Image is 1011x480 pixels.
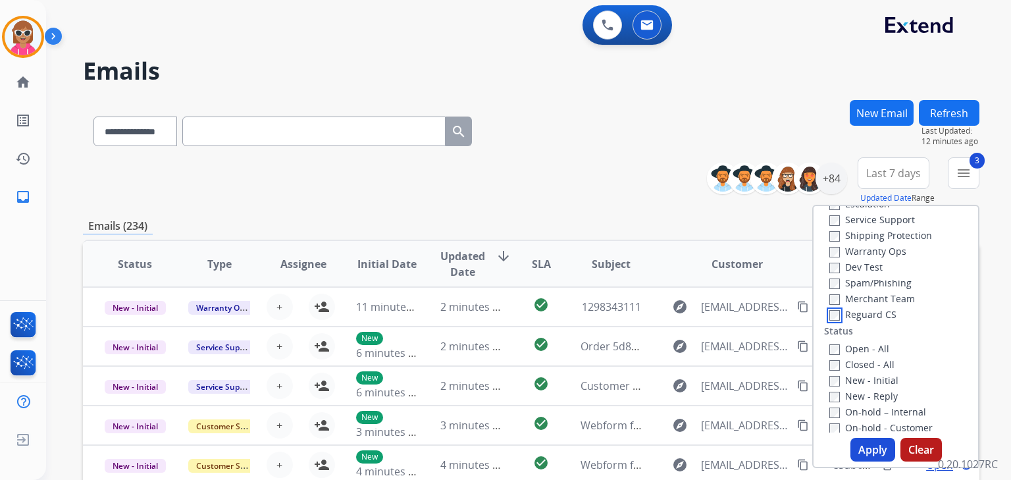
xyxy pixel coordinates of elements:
[829,360,840,371] input: Closed - All
[701,338,789,354] span: [EMAIL_ADDRESS][DOMAIN_NAME]
[829,308,896,321] label: Reguard CS
[860,193,912,203] button: Updated Date
[440,248,485,280] span: Updated Date
[829,215,840,226] input: Service Support
[921,136,979,147] span: 12 minutes ago
[314,299,330,315] mat-icon: person_add
[276,338,282,354] span: +
[356,450,383,464] p: New
[83,218,153,234] p: Emails (234)
[797,419,809,431] mat-icon: content_copy
[356,411,383,424] p: New
[105,380,166,394] span: New - Initial
[919,100,979,126] button: Refresh
[797,340,809,352] mat-icon: content_copy
[5,18,41,55] img: avatar
[314,417,330,433] mat-icon: person_add
[533,455,549,471] mat-icon: check_circle
[356,425,427,439] span: 3 minutes ago
[188,419,274,433] span: Customer Support
[533,336,549,352] mat-icon: check_circle
[188,459,274,473] span: Customer Support
[829,423,840,434] input: On-hold - Customer
[824,325,853,338] label: Status
[15,113,31,128] mat-icon: list_alt
[672,299,688,315] mat-icon: explore
[938,456,998,472] p: 0.20.1027RC
[829,406,926,418] label: On-hold – Internal
[440,379,511,393] span: 2 minutes ago
[829,358,894,371] label: Closed - All
[581,379,934,393] span: Customer wants to file a claim [ thread::mx20NrpUBc2fB1QCzHBpKTk:: ]
[314,338,330,354] mat-icon: person_add
[15,74,31,90] mat-icon: home
[582,300,641,314] span: 1298343111
[276,378,282,394] span: +
[672,417,688,433] mat-icon: explore
[829,376,840,387] input: New - Initial
[533,415,549,431] mat-icon: check_circle
[105,459,166,473] span: New - Initial
[797,301,809,313] mat-icon: content_copy
[276,417,282,433] span: +
[356,300,432,314] span: 11 minutes ago
[356,332,383,345] p: New
[276,299,282,315] span: +
[956,165,972,181] mat-icon: menu
[850,100,914,126] button: New Email
[829,245,906,257] label: Warranty Ops
[900,438,942,462] button: Clear
[188,380,263,394] span: Service Support
[672,378,688,394] mat-icon: explore
[672,457,688,473] mat-icon: explore
[440,339,511,354] span: 2 minutes ago
[672,338,688,354] mat-icon: explore
[15,151,31,167] mat-icon: history
[970,153,985,169] span: 3
[356,346,427,360] span: 6 minutes ago
[921,126,979,136] span: Last Updated:
[829,294,840,305] input: Merchant Team
[314,457,330,473] mat-icon: person_add
[850,438,895,462] button: Apply
[440,418,511,433] span: 3 minutes ago
[207,256,232,272] span: Type
[701,378,789,394] span: [EMAIL_ADDRESS][DOMAIN_NAME]
[581,458,879,472] span: Webform from [EMAIL_ADDRESS][DOMAIN_NAME] on [DATE]
[532,256,551,272] span: SLA
[701,457,789,473] span: [EMAIL_ADDRESS][DOMAIN_NAME]
[118,256,152,272] span: Status
[440,458,511,472] span: 4 minutes ago
[797,459,809,471] mat-icon: content_copy
[829,279,840,289] input: Spam/Phishing
[866,171,921,176] span: Last 7 days
[829,231,840,242] input: Shipping Protection
[280,256,326,272] span: Assignee
[15,189,31,205] mat-icon: inbox
[105,340,166,354] span: New - Initial
[816,163,847,194] div: +84
[829,344,840,355] input: Open - All
[860,192,935,203] span: Range
[440,300,511,314] span: 2 minutes ago
[267,333,293,360] button: +
[267,294,293,320] button: +
[356,464,427,479] span: 4 minutes ago
[829,229,932,242] label: Shipping Protection
[829,408,840,418] input: On-hold – Internal
[533,297,549,313] mat-icon: check_circle
[829,277,912,289] label: Spam/Phishing
[105,419,166,433] span: New - Initial
[829,374,898,387] label: New - Initial
[314,378,330,394] mat-icon: person_add
[188,340,263,354] span: Service Support
[829,421,933,434] label: On-hold - Customer
[712,256,763,272] span: Customer
[356,371,383,385] p: New
[829,261,883,273] label: Dev Test
[829,392,840,402] input: New - Reply
[829,292,915,305] label: Merchant Team
[797,380,809,392] mat-icon: content_copy
[829,342,889,355] label: Open - All
[357,256,417,272] span: Initial Date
